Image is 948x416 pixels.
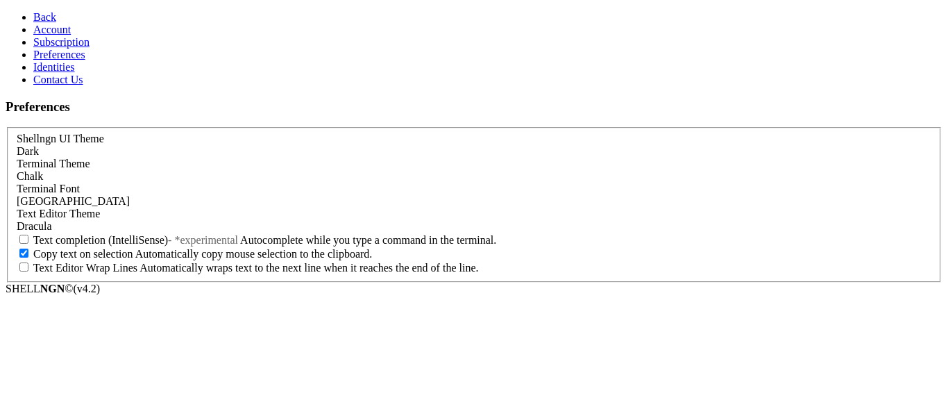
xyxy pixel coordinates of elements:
input: Copy text on selection Automatically copy mouse selection to the clipboard. [19,249,28,258]
label: Text Editor Theme [17,208,100,219]
span: Text Editor Wrap Lines [33,262,137,274]
span: [GEOGRAPHIC_DATA] [17,195,130,207]
span: Text completion (IntelliSense) [33,234,168,246]
span: Copy text on selection [33,248,133,260]
div: Dark [17,145,931,158]
label: Terminal Theme [17,158,90,169]
a: Account [33,24,71,35]
span: SHELL © [6,283,100,294]
span: Autocomplete while you type a command in the terminal. [240,234,496,246]
h3: Preferences [6,99,942,115]
input: Text Editor Wrap Lines Automatically wraps text to the next line when it reaches the end of the l... [19,263,28,272]
div: [GEOGRAPHIC_DATA] [17,195,931,208]
label: Shellngn UI Theme [17,133,104,144]
a: Identities [33,61,75,73]
div: Chalk [17,170,931,183]
a: Preferences [33,49,85,60]
b: NGN [40,283,65,294]
a: Subscription [33,36,90,48]
span: Automatically wraps text to the next line when it reaches the end of the line. [139,262,478,274]
input: Text completion (IntelliSense)- *experimental Autocomplete while you type a command in the terminal. [19,235,28,244]
a: Back [33,11,56,23]
div: Dracula [17,220,931,233]
label: Terminal Font [17,183,80,194]
a: Contact Us [33,74,83,85]
span: Dark [17,145,39,157]
span: Dracula [17,220,52,232]
span: 4.2.0 [74,283,101,294]
span: - *experimental [168,234,238,246]
span: Chalk [17,170,43,182]
span: Automatically copy mouse selection to the clipboard. [135,248,373,260]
